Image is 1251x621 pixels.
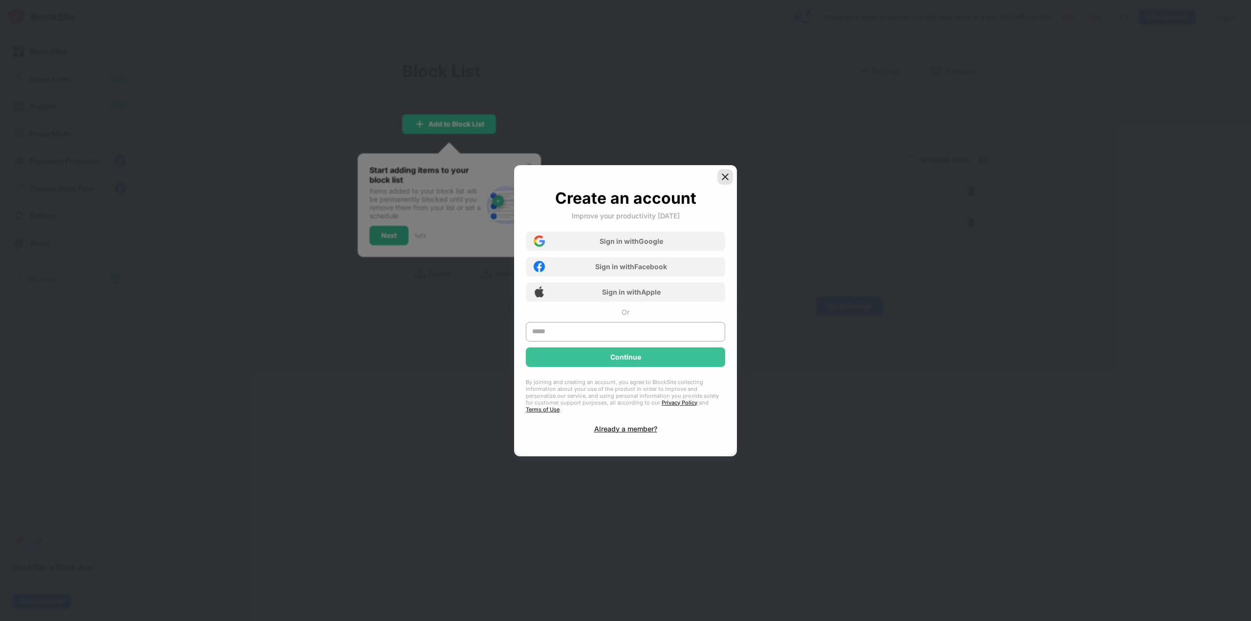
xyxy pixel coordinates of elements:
div: Or [622,308,629,316]
div: Sign in with Facebook [595,262,667,271]
div: Sign in with Google [600,237,663,245]
div: By joining and creating an account, you agree to BlockSite collecting information about your use ... [526,379,725,413]
a: Privacy Policy [662,399,697,406]
img: google-icon.png [534,236,545,247]
img: apple-icon.png [534,286,545,298]
a: Terms of Use [526,406,560,413]
div: Already a member? [594,425,657,433]
div: Continue [610,353,641,361]
div: Create an account [555,189,696,208]
div: Sign in with Apple [602,288,661,296]
div: Improve your productivity [DATE] [572,212,680,220]
img: facebook-icon.png [534,261,545,272]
